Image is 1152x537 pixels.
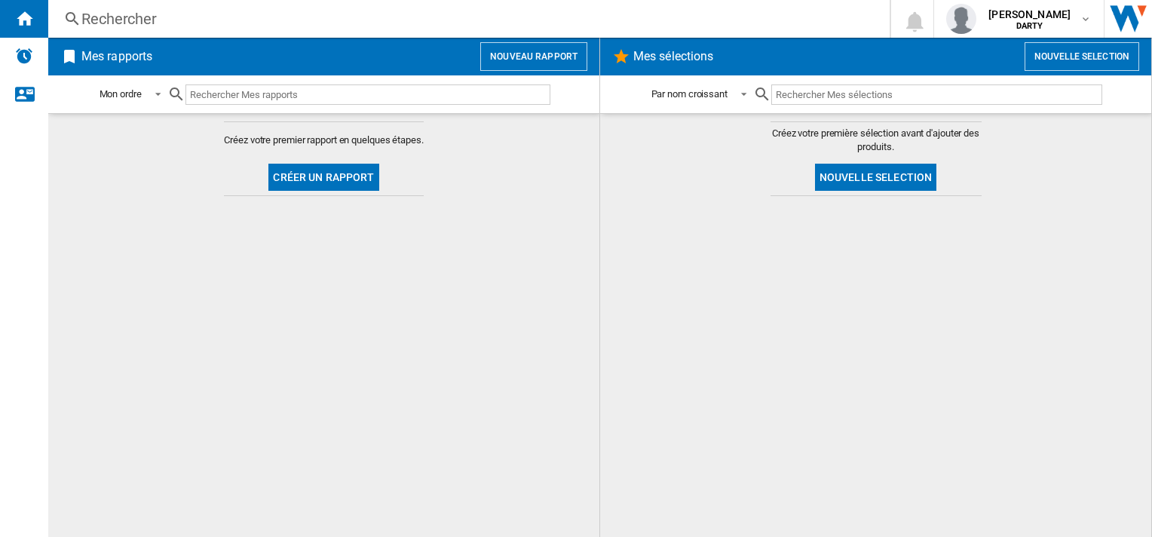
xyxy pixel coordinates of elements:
span: Créez votre première sélection avant d'ajouter des produits. [771,127,982,154]
input: Rechercher Mes rapports [185,84,550,105]
img: alerts-logo.svg [15,47,33,65]
span: [PERSON_NAME] [988,7,1071,22]
span: Créez votre premier rapport en quelques étapes. [224,133,423,147]
button: Nouvelle selection [1025,42,1139,71]
b: DARTY [1016,21,1043,31]
button: Créer un rapport [268,164,378,191]
div: Mon ordre [100,88,142,100]
div: Rechercher [81,8,850,29]
div: Par nom croissant [651,88,728,100]
h2: Mes sélections [630,42,716,71]
button: Nouveau rapport [480,42,587,71]
h2: Mes rapports [78,42,155,71]
img: profile.jpg [946,4,976,34]
button: Nouvelle selection [815,164,937,191]
input: Rechercher Mes sélections [771,84,1102,105]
